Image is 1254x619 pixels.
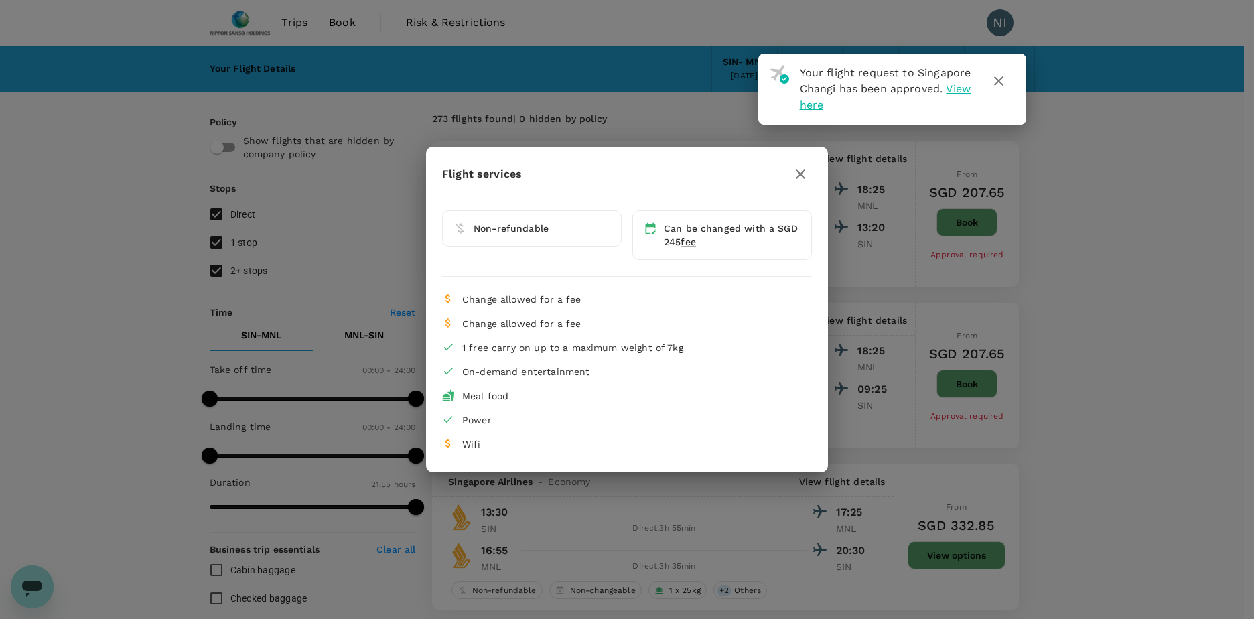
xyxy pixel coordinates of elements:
span: Meal food [462,391,508,401]
span: On-demand entertainment [462,366,589,377]
span: Change allowed for a fee [462,318,581,329]
span: fee [681,236,695,247]
span: Change allowed for a fee [462,294,581,305]
span: Your flight request to Singapore Changi has been approved. [800,66,971,95]
span: Wifi [462,439,481,450]
span: Non-refundable [474,223,549,234]
img: flight-approved [770,65,789,84]
p: Flight services [442,166,522,182]
span: Power [462,415,492,425]
div: Can be changed with a SGD 245 [664,222,800,249]
span: 1 free carry on up to a maximum weight of 7kg [462,342,683,353]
